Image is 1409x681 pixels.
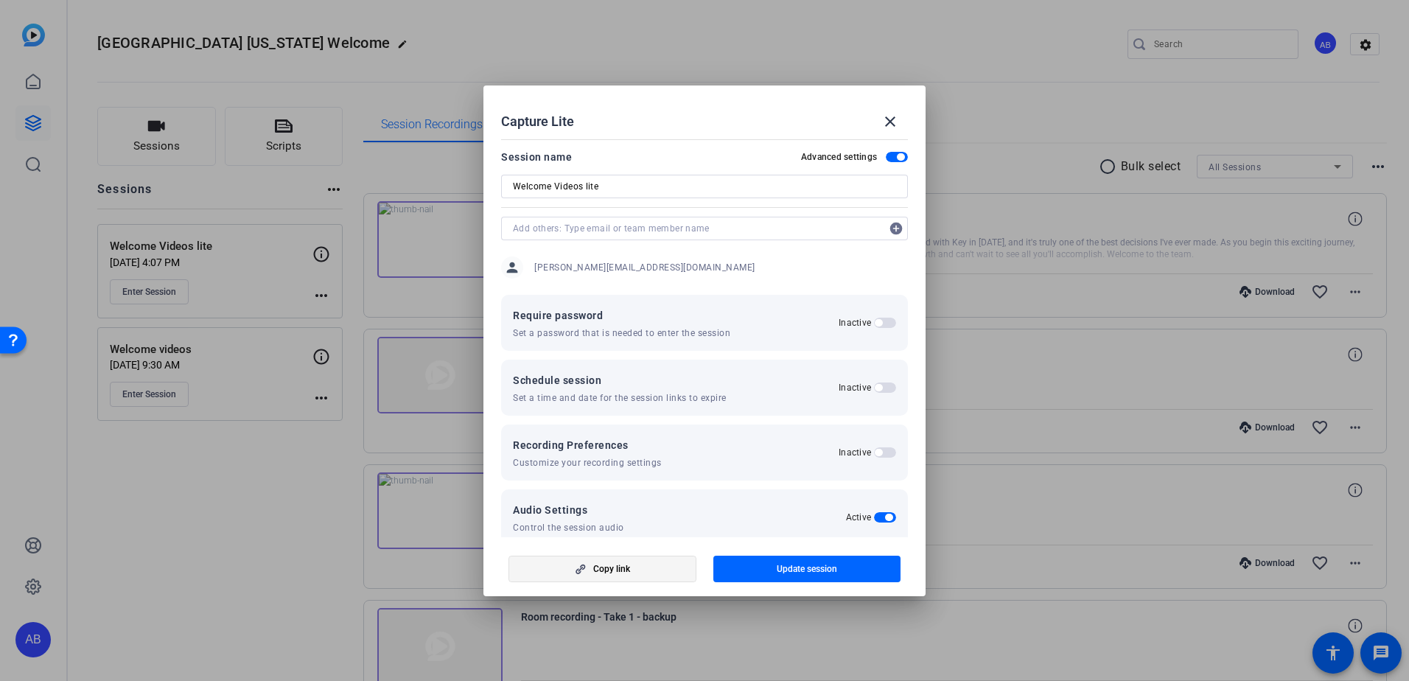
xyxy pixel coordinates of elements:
[801,151,877,163] h2: Advanced settings
[513,307,730,324] span: Require password
[593,563,630,575] span: Copy link
[534,262,755,273] span: [PERSON_NAME][EMAIL_ADDRESS][DOMAIN_NAME]
[713,556,901,582] button: Update session
[513,220,881,237] input: Add others: Type email or team member name
[884,217,908,240] button: Add
[513,501,624,519] span: Audio Settings
[513,457,662,469] span: Customize your recording settings
[513,178,896,195] input: Enter Session Name
[513,522,624,534] span: Control the session audio
[846,511,872,523] h2: Active
[839,382,871,394] h2: Inactive
[501,256,523,279] mat-icon: person
[881,113,899,130] mat-icon: close
[513,436,662,454] span: Recording Preferences
[501,148,572,166] div: Session name
[513,371,727,389] span: Schedule session
[513,327,730,339] span: Set a password that is needed to enter the session
[884,217,908,240] mat-icon: add_circle
[501,104,908,139] div: Capture Lite
[513,392,727,404] span: Set a time and date for the session links to expire
[508,556,696,582] button: Copy link
[839,447,871,458] h2: Inactive
[777,563,837,575] span: Update session
[839,317,871,329] h2: Inactive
